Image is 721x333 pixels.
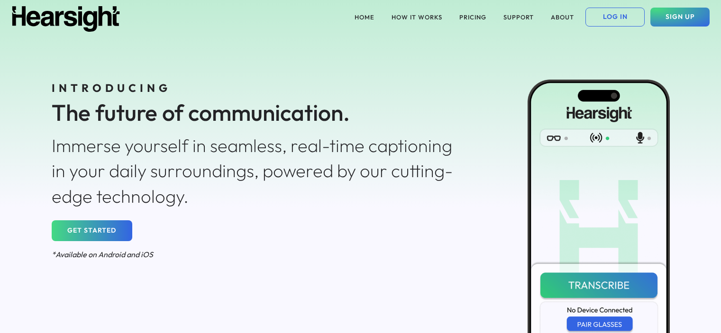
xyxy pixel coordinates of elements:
[52,133,463,209] div: Immerse yourself in seamless, real-time captioning in your daily surroundings, powered by our cut...
[386,8,448,27] button: HOW IT WORKS
[11,6,120,32] img: Hearsight logo
[52,220,132,241] button: GET STARTED
[349,8,380,27] button: HOME
[650,8,710,27] button: SIGN UP
[454,8,492,27] button: PRICING
[52,249,463,260] div: *Available on Android and iOS
[545,8,580,27] button: ABOUT
[498,8,539,27] button: SUPPORT
[52,97,463,128] div: The future of communication.
[585,8,645,27] button: LOG IN
[52,81,463,96] div: INTRODUCING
